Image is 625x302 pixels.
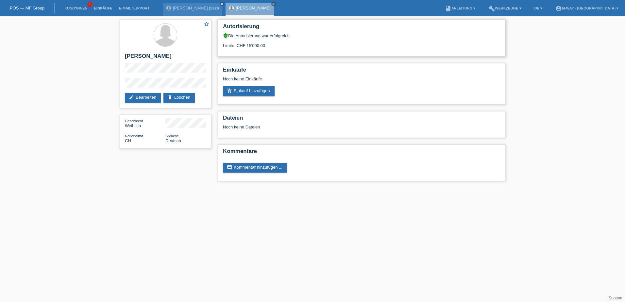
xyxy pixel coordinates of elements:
a: deleteLöschen [163,93,195,103]
div: Weiblich [125,118,165,128]
div: Noch keine Einkäufe [223,76,500,86]
h2: Einkäufe [223,67,500,76]
i: star_border [204,21,210,27]
a: close [271,2,276,6]
a: DE ▾ [531,6,546,10]
i: add_shopping_cart [227,88,232,93]
div: Limite: CHF 15'000.00 [223,38,500,48]
a: [PERSON_NAME] plaza [173,6,219,10]
a: bookAnleitung ▾ [442,6,479,10]
a: commentKommentar hinzufügen ... [223,163,287,173]
h2: Autorisierung [223,23,500,33]
a: Kund*innen [61,6,91,10]
div: Die Autorisierung war erfolgreich. [223,33,500,38]
i: verified_user [223,33,228,38]
span: Deutsch [165,138,181,143]
i: comment [227,165,232,170]
span: Nationalität [125,134,143,138]
a: account_circlem-way - [GEOGRAPHIC_DATA] ▾ [552,6,622,10]
a: buildWerkzeuge ▾ [485,6,525,10]
i: build [488,5,495,12]
a: close [220,2,224,6]
a: Einkäufe [91,6,115,10]
span: Geschlecht [125,119,143,123]
i: delete [167,95,173,100]
i: account_circle [555,5,562,12]
h2: Dateien [223,115,500,125]
a: POS — MF Group [10,6,44,10]
a: E-Mail Support [116,6,153,10]
a: add_shopping_cartEinkauf hinzufügen [223,86,275,96]
a: [PERSON_NAME] [236,6,271,10]
a: Support [609,296,622,300]
i: book [445,5,451,12]
i: edit [129,95,134,100]
i: close [272,2,275,6]
span: Schweiz [125,138,131,143]
h2: Kommentare [223,148,500,158]
h2: [PERSON_NAME] [125,53,206,63]
span: Sprache [165,134,179,138]
div: Noch keine Dateien [223,125,423,129]
span: 1 [87,2,93,7]
a: star_border [204,21,210,28]
a: editBearbeiten [125,93,161,103]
